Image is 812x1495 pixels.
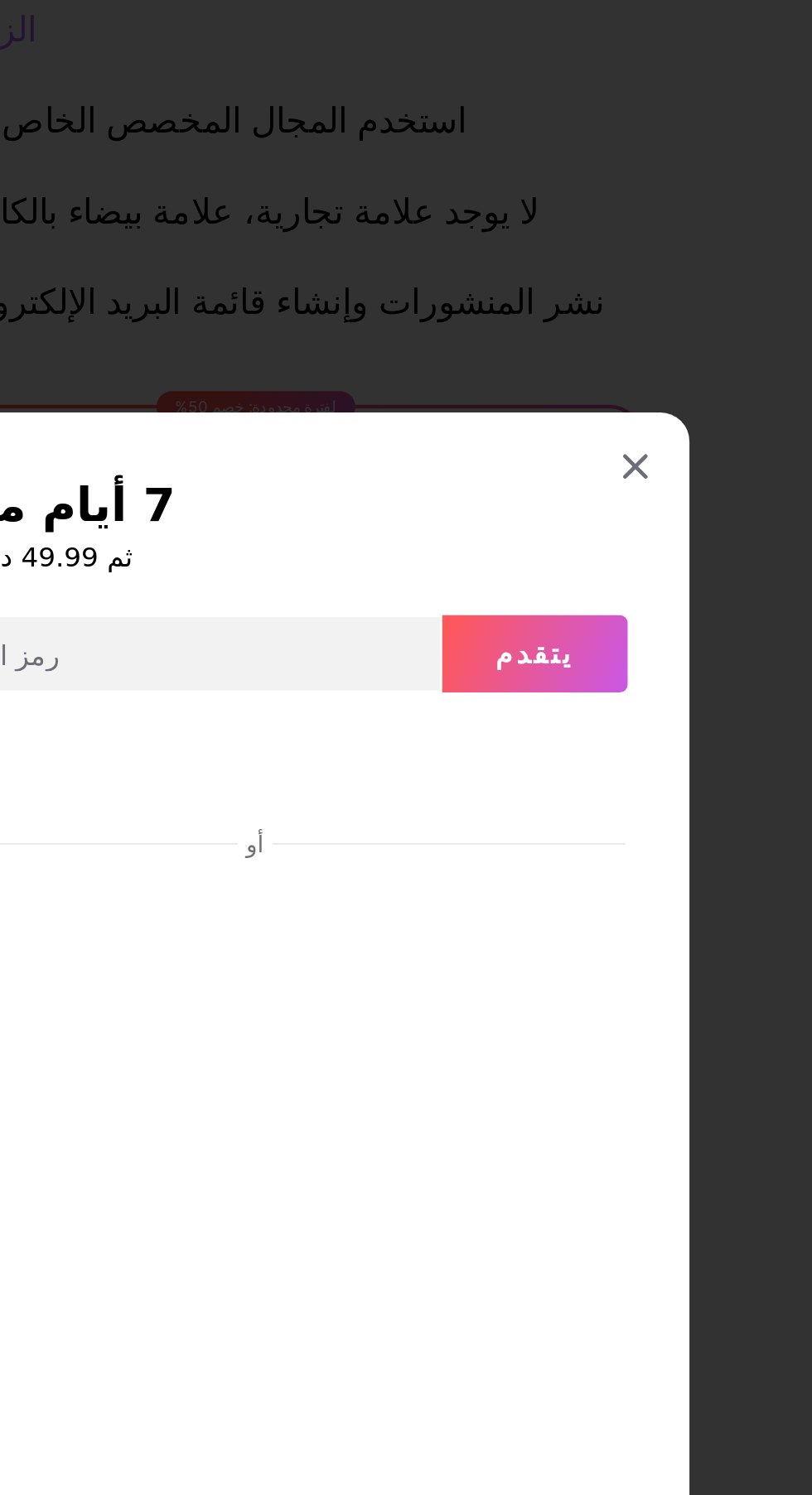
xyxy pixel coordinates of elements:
font: أو [402,607,409,619]
font: بدء المحاكمة [376,1014,437,1028]
button: يتقدم [486,514,566,547]
font: يتقدم [510,523,544,538]
input: رمز القسيمة [247,515,486,548]
font: 7 أيام مجانية [246,456,372,479]
iframe: إطار زر الدفع الآمن [247,562,565,601]
font: ثم 49.99 دولارًا سنويًا [246,483,354,496]
iframe: نافذة إدخال الدفع الآمن [244,621,568,985]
